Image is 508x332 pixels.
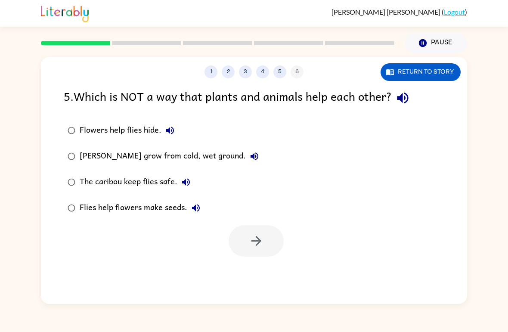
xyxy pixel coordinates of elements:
[256,65,269,78] button: 4
[273,65,286,78] button: 5
[381,63,461,81] button: Return to story
[204,65,217,78] button: 1
[331,8,467,16] div: ( )
[222,65,235,78] button: 2
[161,122,179,139] button: Flowers help flies hide.
[80,122,179,139] div: Flowers help flies hide.
[177,174,195,191] button: The caribou keep flies safe.
[331,8,442,16] span: [PERSON_NAME] [PERSON_NAME]
[80,174,195,191] div: The caribou keep flies safe.
[41,3,89,22] img: Literably
[187,199,204,217] button: Flies help flowers make seeds.
[444,8,465,16] a: Logout
[239,65,252,78] button: 3
[246,148,263,165] button: [PERSON_NAME] grow from cold, wet ground.
[80,199,204,217] div: Flies help flowers make seeds.
[405,33,467,53] button: Pause
[64,87,444,109] div: 5 . Which is NOT a way that plants and animals help each other?
[80,148,263,165] div: [PERSON_NAME] grow from cold, wet ground.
